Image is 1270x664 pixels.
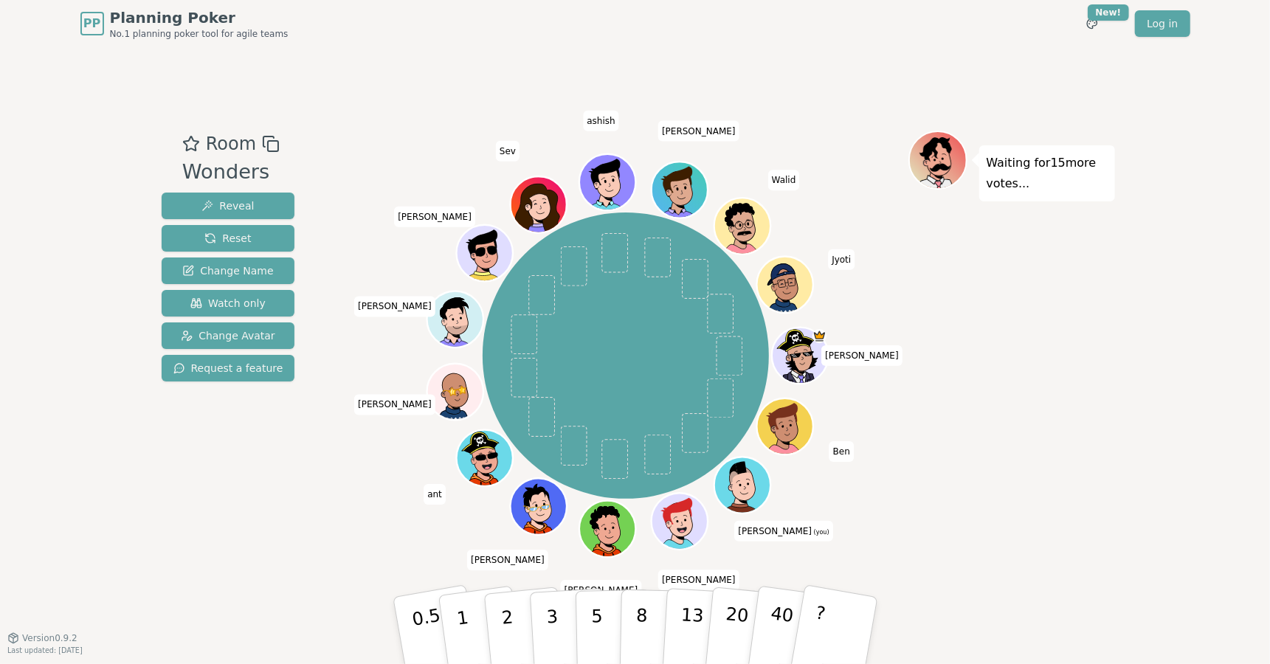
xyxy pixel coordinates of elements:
[162,257,295,284] button: Change Name
[162,290,295,317] button: Watch only
[110,28,289,40] span: No.1 planning poker tool for agile teams
[1135,10,1190,37] a: Log in
[201,198,254,213] span: Reveal
[583,111,618,131] span: Click to change your name
[716,459,769,512] button: Click to change your avatar
[162,193,295,219] button: Reveal
[173,361,283,376] span: Request a feature
[821,345,903,366] span: Click to change your name
[768,170,800,190] span: Click to change your name
[83,15,100,32] span: PP
[162,355,295,381] button: Request a feature
[394,207,475,227] span: Click to change your name
[828,249,855,270] span: Click to change your name
[812,529,829,536] span: (you)
[182,263,273,278] span: Change Name
[190,296,266,311] span: Watch only
[658,570,739,590] span: Click to change your name
[181,328,275,343] span: Change Avatar
[22,632,77,644] span: Version 0.9.2
[162,322,295,349] button: Change Avatar
[80,7,289,40] a: PPPlanning PokerNo.1 planning poker tool for agile teams
[812,329,826,343] span: Jay is the host
[1079,10,1105,37] button: New!
[1088,4,1130,21] div: New!
[204,231,251,246] span: Reset
[987,153,1108,194] p: Waiting for 15 more votes...
[467,550,548,570] span: Click to change your name
[424,484,446,505] span: Click to change your name
[561,580,642,601] span: Click to change your name
[110,7,289,28] span: Planning Poker
[354,296,435,317] span: Click to change your name
[658,121,739,142] span: Click to change your name
[182,157,280,187] div: Wonders
[735,521,833,542] span: Click to change your name
[7,646,83,654] span: Last updated: [DATE]
[206,131,256,157] span: Room
[354,395,435,415] span: Click to change your name
[182,131,200,157] button: Add as favourite
[496,141,520,162] span: Click to change your name
[829,441,854,462] span: Click to change your name
[7,632,77,644] button: Version0.9.2
[162,225,295,252] button: Reset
